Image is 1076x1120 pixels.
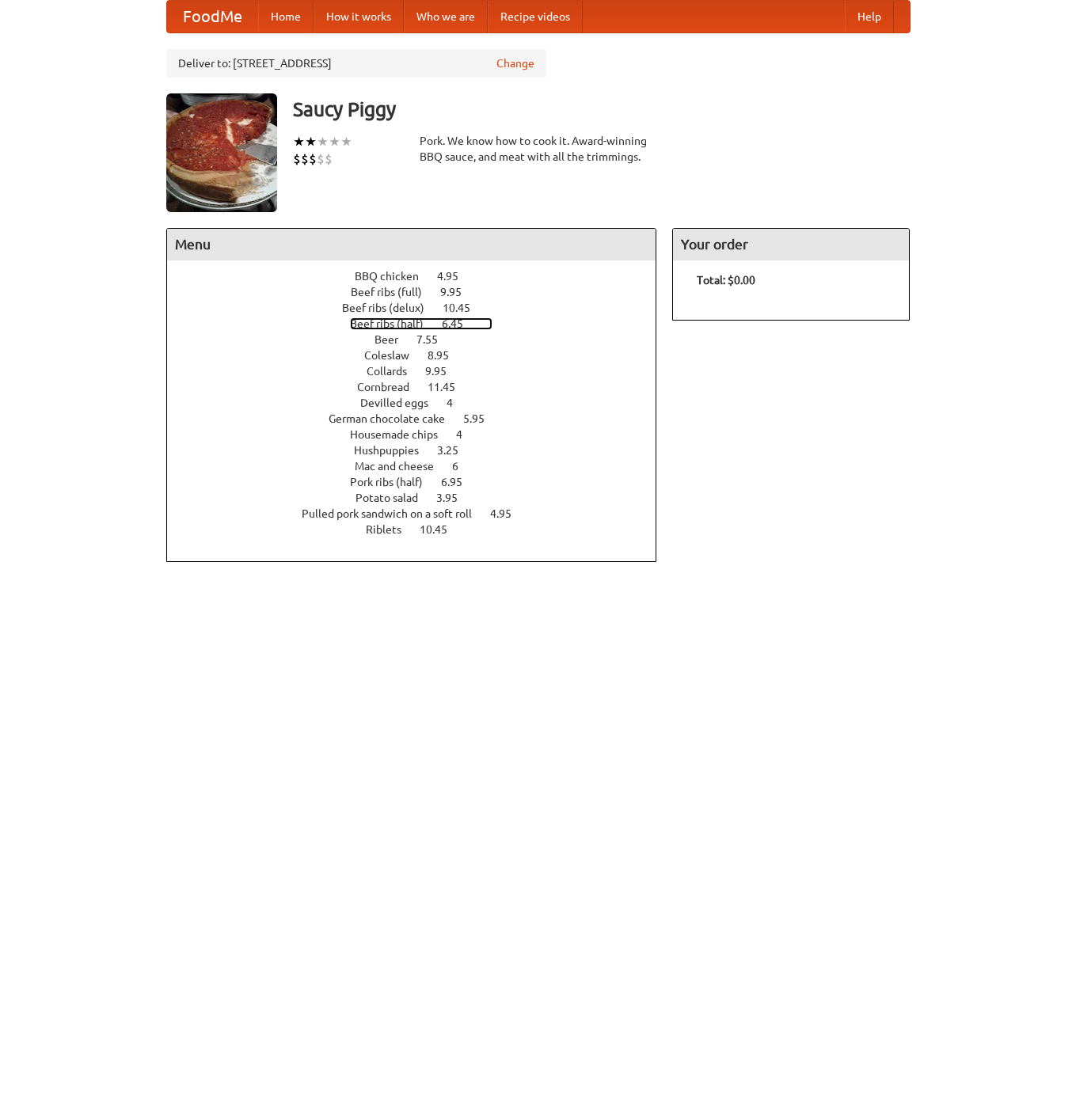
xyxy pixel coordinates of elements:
h4: Menu [167,229,656,260]
a: How it works [314,1,404,32]
li: ★ [305,133,317,150]
li: $ [317,150,325,168]
a: Recipe videos [488,1,583,32]
span: Pulled pork sandwich on a soft roll [302,507,488,520]
span: 7.55 [416,333,454,346]
li: ★ [317,133,329,150]
h4: Your order [673,229,909,260]
span: Devilled eggs [360,397,444,409]
span: 4.95 [490,507,527,520]
li: ★ [293,133,305,150]
li: ★ [329,133,340,150]
span: 6 [452,460,474,473]
a: Beef ribs (full) 9.95 [351,286,491,298]
li: $ [293,150,301,168]
a: Help [845,1,894,32]
span: 4 [447,397,469,409]
span: Pork ribs (half) [350,476,439,488]
a: Collards 9.95 [367,365,476,378]
span: Beer [375,333,414,346]
span: 4.95 [437,270,474,283]
span: 3.95 [436,492,473,504]
a: Devilled eggs 4 [360,397,482,409]
span: Riblets [366,523,417,536]
img: angular.jpg [166,93,277,212]
span: Cornbread [357,381,425,393]
li: $ [325,150,333,168]
span: Mac and cheese [355,460,450,473]
a: Mac and cheese 6 [355,460,488,473]
div: Deliver to: [STREET_ADDRESS] [166,49,546,78]
a: Beef ribs (half) 6.45 [350,317,492,330]
a: Pork ribs (half) 6.95 [350,476,492,488]
span: BBQ chicken [355,270,435,283]
a: Pulled pork sandwich on a soft roll 4.95 [302,507,541,520]
a: FoodMe [167,1,258,32]
span: 11.45 [428,381,471,393]
span: 10.45 [443,302,486,314]
a: German chocolate cake 5.95 [329,412,514,425]
span: 9.95 [425,365,462,378]
span: 6.45 [442,317,479,330]
span: Beef ribs (delux) [342,302,440,314]
span: 9.95 [440,286,477,298]
a: Hushpuppies 3.25 [354,444,488,457]
span: Beef ribs (half) [350,317,439,330]
li: ★ [340,133,352,150]
li: $ [301,150,309,168]
span: 8.95 [428,349,465,362]
div: Pork. We know how to cook it. Award-winning BBQ sauce, and meat with all the trimmings. [420,133,657,165]
a: Beer 7.55 [375,333,467,346]
span: 3.25 [437,444,474,457]
a: Coleslaw 8.95 [364,349,478,362]
a: BBQ chicken 4.95 [355,270,488,283]
span: Hushpuppies [354,444,435,457]
span: Coleslaw [364,349,425,362]
span: Potato salad [355,492,434,504]
span: 6.95 [441,476,478,488]
a: Potato salad 3.95 [355,492,487,504]
span: Housemade chips [350,428,454,441]
a: Cornbread 11.45 [357,381,485,393]
span: German chocolate cake [329,412,461,425]
a: Change [496,55,534,71]
li: $ [309,150,317,168]
span: Collards [367,365,423,378]
a: Home [258,1,314,32]
a: Housemade chips 4 [350,428,492,441]
h3: Saucy Piggy [293,93,911,125]
span: 5.95 [463,412,500,425]
span: 10.45 [420,523,463,536]
a: Riblets 10.45 [366,523,477,536]
b: Total: $0.00 [697,274,755,287]
a: Beef ribs (delux) 10.45 [342,302,500,314]
a: Who we are [404,1,488,32]
span: Beef ribs (full) [351,286,438,298]
span: 4 [456,428,478,441]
